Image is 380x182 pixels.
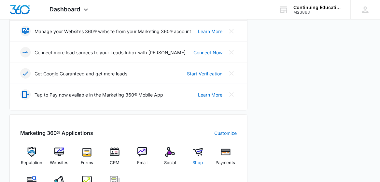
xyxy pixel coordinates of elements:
a: Websites [48,147,70,171]
button: Close [226,47,237,58]
a: Connect Now [193,49,222,56]
button: Close [226,68,237,79]
a: Shop [187,147,209,171]
span: Social [164,160,176,166]
span: Dashboard [50,6,80,13]
h2: Marketing 360® Applications [20,129,93,137]
p: Get Google Guaranteed and get more leads [35,70,127,77]
a: Learn More [198,28,222,35]
a: Learn More [198,91,222,98]
div: account name [293,5,341,10]
span: Payments [216,160,235,166]
a: Reputation [20,147,43,171]
a: Customize [214,130,237,136]
a: Start Verification [187,70,222,77]
span: Email [137,160,148,166]
span: Shop [193,160,203,166]
span: Forms [81,160,93,166]
p: Tap to Pay now available in the Marketing 360® Mobile App [35,91,163,98]
p: Connect more lead sources to your Leads Inbox with [PERSON_NAME] [35,49,186,56]
p: Manage your Websites 360® website from your Marketing 360® account [35,28,191,35]
a: Email [131,147,154,171]
div: account id [293,10,341,15]
a: Forms [76,147,98,171]
button: Close [226,89,237,100]
span: CRM [110,160,120,166]
a: CRM [104,147,126,171]
span: Websites [50,160,68,166]
a: Payments [214,147,237,171]
button: Close [226,26,237,36]
a: Social [159,147,181,171]
span: Reputation [21,160,42,166]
